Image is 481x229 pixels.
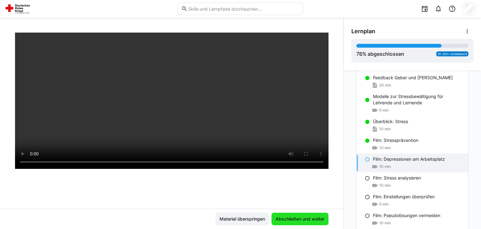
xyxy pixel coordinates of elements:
p: Film: Pseudolösungen vermeiden [373,212,440,219]
p: Film: Einstellungen überprüfen [373,194,435,200]
span: 5 min [379,108,389,113]
span: 76 [356,51,362,57]
p: Film: Stress analysieren [373,175,421,181]
div: % abgeschlossen [356,50,404,58]
span: 10 min [379,183,391,188]
p: Film: Depressionen am Arbeitsplatz [373,156,445,162]
p: Überblick: Stress [373,118,408,125]
input: Skills und Lernpfade durchsuchen… [188,6,300,12]
p: Modelle zur Stressbewältigung für Lehrende und Lernende [373,93,463,106]
button: Abschließen und weiter [272,213,328,225]
span: Abschließen und weiter [275,216,325,222]
span: 10 min [379,221,391,226]
span: 5h 35m verbleibend [437,52,467,56]
span: 10 min [379,127,391,132]
span: 5 min [379,202,389,207]
span: 20 min [379,83,391,88]
p: Film: Stressprävention [373,137,418,143]
button: Material überspringen [215,213,269,225]
span: 10 min [379,145,391,150]
span: Material überspringen [219,216,266,222]
p: Feedback Geber und [PERSON_NAME] [373,75,453,81]
span: 10 min [379,164,391,169]
span: Lernplan [351,28,375,35]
